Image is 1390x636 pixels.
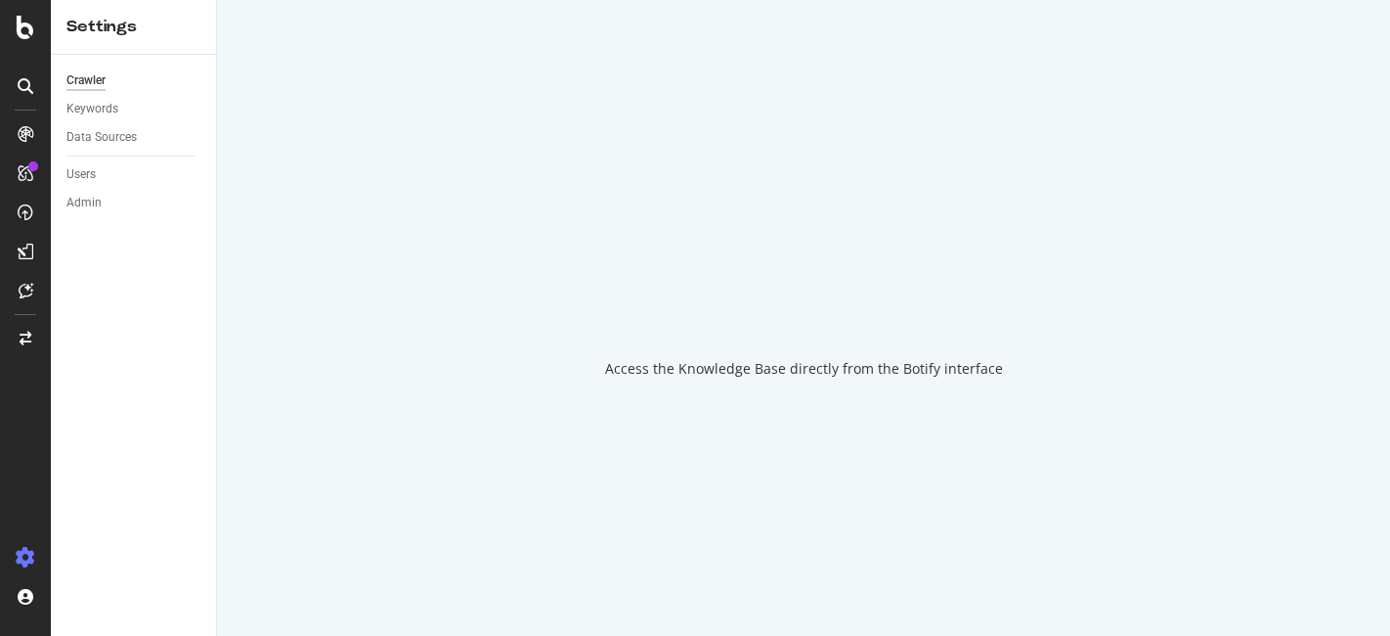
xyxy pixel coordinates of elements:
div: Admin [66,193,102,213]
a: Data Sources [66,127,202,148]
div: Keywords [66,99,118,119]
a: Admin [66,193,202,213]
div: Users [66,164,96,185]
div: Access the Knowledge Base directly from the Botify interface [605,359,1003,379]
a: Users [66,164,202,185]
div: Data Sources [66,127,137,148]
div: animation [733,257,874,328]
a: Crawler [66,70,202,91]
div: Settings [66,16,200,38]
a: Keywords [66,99,202,119]
div: Crawler [66,70,106,91]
